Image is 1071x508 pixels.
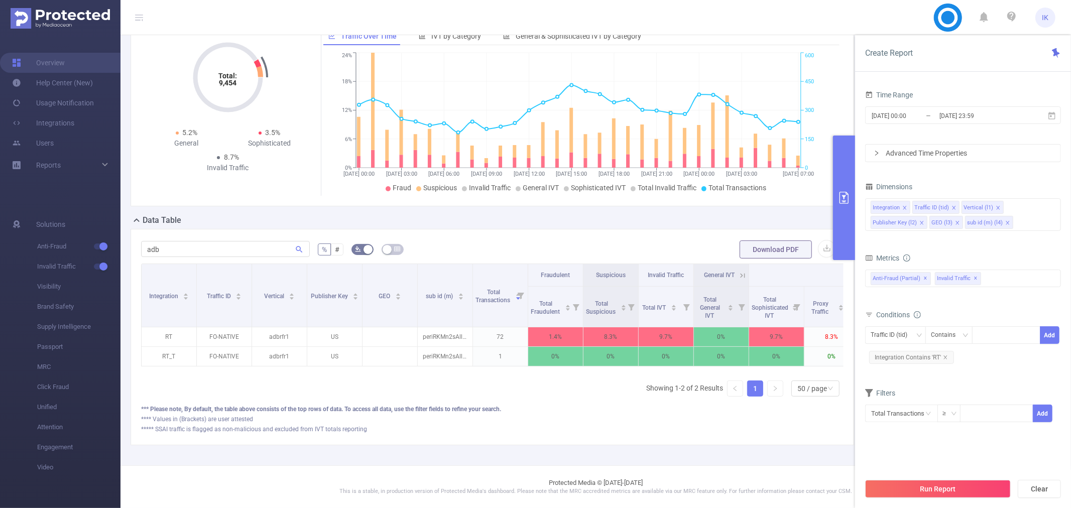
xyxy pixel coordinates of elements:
[235,292,242,298] div: Sort
[943,355,948,360] i: icon: close
[146,487,1046,496] p: This is a stable, in production version of Protected Media's dashboard. Please note that the MRC ...
[931,216,953,229] div: GEO (l3)
[187,163,270,173] div: Invalid Traffic
[871,201,910,214] li: Integration
[395,292,401,295] i: icon: caret-up
[871,109,952,122] input: Start date
[839,307,844,310] i: icon: caret-down
[599,171,630,177] tspan: [DATE] 18:00
[838,303,844,309] div: Sort
[236,296,242,299] i: icon: caret-down
[962,201,1004,214] li: Vertical (l1)
[503,33,510,40] i: icon: bar-chart
[37,377,121,397] span: Click Fraud
[873,201,900,214] div: Integration
[963,332,969,339] i: icon: down
[621,303,626,306] i: icon: caret-up
[996,205,1001,211] i: icon: close
[143,214,181,226] h2: Data Table
[748,381,763,396] a: 1
[11,8,110,29] img: Protected Media
[307,327,362,346] p: US
[219,79,237,87] tspan: 9,454
[951,205,957,211] i: icon: close
[648,272,684,279] span: Invalid Traffic
[513,171,544,177] tspan: [DATE] 12:00
[624,287,638,327] i: Filter menu
[805,53,814,59] tspan: 600
[149,293,180,300] span: Integration
[37,297,121,317] span: Brand Safety
[683,171,715,177] tspan: [DATE] 00:00
[727,380,743,397] li: Previous Page
[965,216,1013,229] li: sub id (m) (l4)
[805,78,814,85] tspan: 450
[37,257,121,277] span: Invalid Traffic
[805,107,814,114] tspan: 300
[1032,405,1052,422] button: Add
[869,351,954,364] span: Integration Contains 'RT'
[931,327,963,343] div: Contains
[865,48,913,58] span: Create Report
[379,293,392,300] span: GEO
[586,300,617,315] span: Total Suspicious
[827,386,834,393] i: icon: down
[596,272,626,279] span: Suspicious
[12,113,74,133] a: Integrations
[252,347,307,366] p: adbrfr1
[639,347,693,366] p: 0%
[740,240,812,259] button: Download PDF
[541,272,570,279] span: Fraudulent
[458,292,464,298] div: Sort
[307,347,362,366] p: US
[942,405,953,422] div: ≥
[428,171,459,177] tspan: [DATE] 06:00
[37,317,121,337] span: Supply Intelligence
[735,287,749,327] i: Filter menu
[12,53,65,73] a: Overview
[141,405,844,414] div: *** Please note, By default, the table above consists of the top rows of data. To access all data...
[528,347,583,366] p: 0%
[311,293,349,300] span: Publisher Key
[322,245,327,253] span: %
[343,171,375,177] tspan: [DATE] 00:00
[767,380,783,397] li: Next Page
[728,303,734,306] i: icon: caret-up
[866,145,1060,162] div: icon: rightAdvanced Time Properties
[749,347,804,366] p: 0%
[145,138,228,149] div: General
[207,293,232,300] span: Traffic ID
[228,138,311,149] div: Sophisticated
[473,327,528,346] p: 72
[141,415,844,424] div: **** Values in (Brackets) are user attested
[974,273,978,285] span: ✕
[1005,220,1010,226] i: icon: close
[938,109,1020,122] input: End date
[671,307,677,310] i: icon: caret-down
[804,347,859,366] p: 0%
[914,201,949,214] div: Traffic ID (tid)
[643,304,668,311] span: Total IVT
[469,184,511,192] span: Invalid Traffic
[37,236,121,257] span: Anti-Fraud
[639,327,693,346] p: 9.7%
[646,380,723,397] li: Showing 1-2 of 2 Results
[219,72,237,80] tspan: Total:
[353,296,359,299] i: icon: caret-down
[458,292,464,295] i: icon: caret-up
[728,303,734,309] div: Sort
[418,347,472,366] p: periRKMn2sAllpm
[342,107,352,114] tspan: 12%
[621,307,626,310] i: icon: caret-down
[473,347,528,366] p: 1
[694,327,749,346] p: 0%
[783,171,814,177] tspan: [DATE] 07:00
[955,220,960,226] i: icon: close
[912,201,960,214] li: Traffic ID (tid)
[37,357,121,377] span: MRC
[708,184,766,192] span: Total Transactions
[475,289,512,304] span: Total Transactions
[12,73,93,93] a: Help Center (New)
[395,292,401,298] div: Sort
[924,273,928,285] span: ✕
